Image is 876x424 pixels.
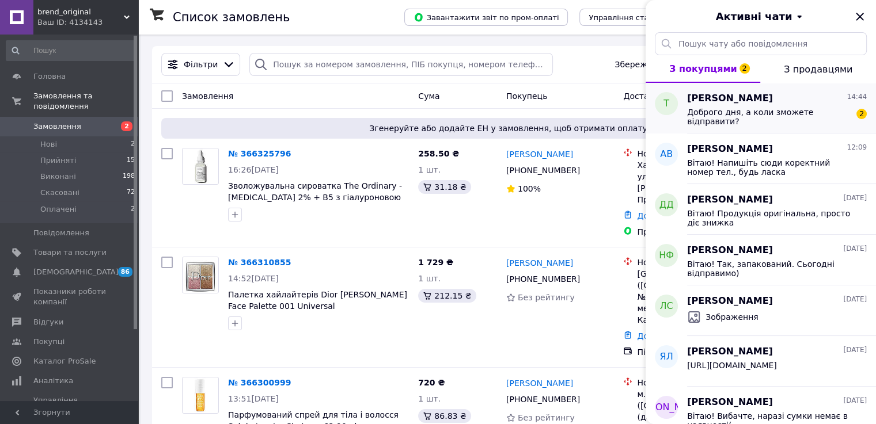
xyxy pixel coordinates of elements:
span: 1 729 ₴ [418,258,453,267]
span: Управління статусами [589,13,677,22]
a: № 366310855 [228,258,291,267]
h1: Список замовлень [173,10,290,24]
span: Без рейтингу [518,413,575,422]
span: [PERSON_NAME] [687,92,773,105]
a: [PERSON_NAME] [506,257,573,269]
button: З продавцями [760,55,876,83]
button: Завантажити звіт по пром-оплаті [404,9,568,26]
span: Вітаю! Продукція оригінальна, просто діє знижка [687,209,851,227]
span: [PERSON_NAME] [687,193,773,207]
span: ЯЛ [659,350,673,364]
div: Нова Пошта [637,257,754,268]
span: 86 [118,267,132,277]
a: Фото товару [182,377,219,414]
span: [DATE] [843,295,867,304]
span: 2 [121,121,132,131]
span: Замовлення [182,91,233,101]
span: brend_original [37,7,124,17]
span: [PERSON_NAME] [628,401,705,414]
span: Активні чати [715,9,792,24]
img: Фото товару [183,257,218,292]
span: Скасовані [40,188,79,198]
span: [DATE] [843,345,867,355]
span: Нові [40,139,57,150]
a: Палетка хайлайтерів Dior [PERSON_NAME] Face Palette 001 Universal (3348901720328) [228,290,407,322]
span: Оплачені [40,204,77,215]
span: ЛС [659,300,673,313]
div: [PHONE_NUMBER] [504,271,582,287]
input: Пошук [6,40,136,61]
span: [PERSON_NAME] [687,244,773,257]
span: 198 [123,171,135,182]
a: № 366300999 [228,378,291,387]
span: Виконані [40,171,76,182]
img: Фото товару [183,377,218,412]
button: АВ[PERSON_NAME]12:09Вітаю! Напишіть сюди коректний номер тел., будь ласка [646,133,876,184]
span: Каталог ProSale [33,356,96,366]
div: Пром-оплата [637,226,754,238]
span: [PERSON_NAME] [687,345,773,358]
div: Ваш ID: 4134143 [37,17,138,28]
span: Повідомлення [33,228,89,238]
button: Т[PERSON_NAME]14:44Доброго дня, а коли зможете відправити?2 [646,83,876,133]
span: 100% [518,184,541,193]
div: Нова Пошта [637,148,754,159]
span: 1 шт. [418,274,441,283]
span: НФ [659,249,674,262]
span: Товари та послуги [33,247,107,258]
button: З покупцями2 [646,55,760,83]
div: Післяплата [637,346,754,358]
span: 1 шт. [418,394,441,403]
span: 14:52[DATE] [228,274,279,283]
div: Харків, Почтомат №46123: ул. [STREET_ADDRESS][PERSON_NAME] (маг. Продукти) [637,159,754,205]
span: Показники роботи компанії [33,287,107,307]
span: 2 [856,109,867,119]
span: [PERSON_NAME] [687,396,773,409]
span: 13:51[DATE] [228,394,279,403]
span: Зображення [706,311,759,323]
span: [DATE] [843,244,867,254]
button: ЛС[PERSON_NAME][DATE]Зображення [646,285,876,336]
span: 2 [131,139,135,150]
div: [PHONE_NUMBER] [504,162,582,178]
span: 14:44 [847,92,867,102]
span: [DEMOGRAPHIC_DATA] [33,267,119,277]
span: З покупцями [669,63,737,74]
a: Зволожувальна сироватка The Ordinary - [MEDICAL_DATA] 2% + B5 з гіалуроновою кислотою 2% та вітам... [228,181,402,225]
span: ДД [659,198,674,212]
button: Активні чати [678,9,844,24]
span: Замовлення та повідомлення [33,91,138,112]
span: 2 [131,204,135,215]
span: 2 [740,63,750,74]
span: Замовлення [33,121,81,132]
input: Пошук за номером замовлення, ПІБ покупця, номером телефону, Email, номером накладної [249,53,553,76]
button: Закрити [853,10,867,24]
span: Вітаю! Так, запакований. Сьогодні відправимо) [687,259,851,278]
span: 720 ₴ [418,378,445,387]
span: 15 [127,155,135,166]
div: 212.15 ₴ [418,289,476,303]
span: Покупець [506,91,547,101]
span: Прийняті [40,155,76,166]
a: Додати ЕН [637,331,682,341]
span: Вітаю! Напишіть сюди коректний номер тел., будь ласка [687,158,851,177]
span: Згенеруйте або додайте ЕН у замовлення, щоб отримати оплату [166,123,851,134]
img: Фото товару [183,148,218,184]
span: Cума [418,91,439,101]
a: [PERSON_NAME] [506,148,573,160]
span: Управління сайтом [33,395,107,416]
span: [URL][DOMAIN_NAME] [687,361,777,370]
button: Управління статусами [579,9,686,26]
span: Відгуки [33,317,63,327]
span: 16:26[DATE] [228,165,279,174]
span: [DATE] [843,193,867,203]
span: Т [663,97,669,110]
input: Пошук чату або повідомлення [655,32,867,55]
div: Нова Пошта [637,377,754,388]
a: Додати ЕН [637,211,682,220]
button: ЯЛ[PERSON_NAME][DATE][URL][DOMAIN_NAME] [646,336,876,387]
span: Без рейтингу [518,293,575,302]
span: 12:09 [847,143,867,152]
